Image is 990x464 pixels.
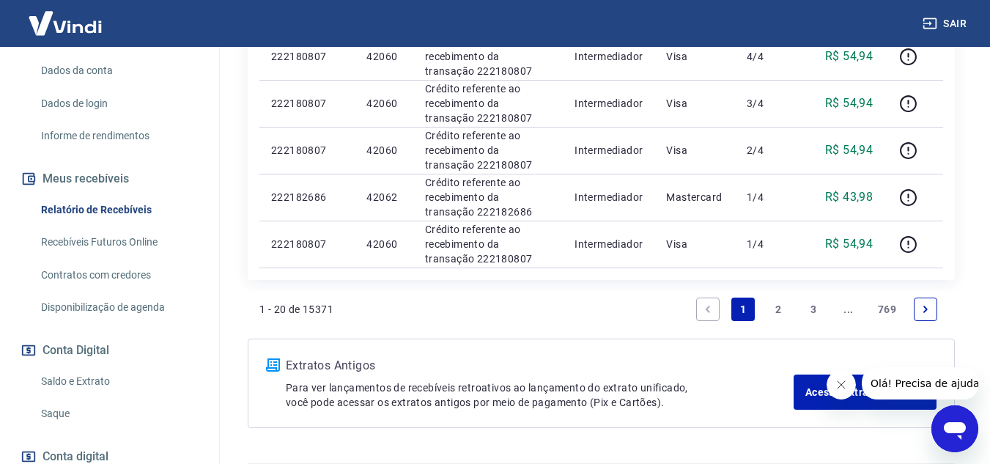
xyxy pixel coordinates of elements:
[802,298,825,321] a: Page 3
[827,370,856,399] iframe: Fechar mensagem
[666,237,723,251] p: Visa
[35,56,202,86] a: Dados da conta
[666,143,723,158] p: Visa
[366,190,401,205] p: 42062
[747,96,790,111] p: 3/4
[366,143,401,158] p: 42060
[35,227,202,257] a: Recebíveis Futuros Online
[690,292,943,327] ul: Pagination
[825,235,873,253] p: R$ 54,94
[35,89,202,119] a: Dados de login
[575,49,643,64] p: Intermediador
[825,141,873,159] p: R$ 54,94
[825,48,873,65] p: R$ 54,94
[666,96,723,111] p: Visa
[425,175,551,219] p: Crédito referente ao recebimento da transação 222182686
[366,237,401,251] p: 42060
[666,190,723,205] p: Mastercard
[271,190,343,205] p: 222182686
[425,128,551,172] p: Crédito referente ao recebimento da transação 222180807
[35,195,202,225] a: Relatório de Recebíveis
[425,222,551,266] p: Crédito referente ao recebimento da transação 222180807
[35,367,202,397] a: Saldo e Extrato
[575,143,643,158] p: Intermediador
[666,49,723,64] p: Visa
[259,302,333,317] p: 1 - 20 de 15371
[931,405,978,452] iframe: Botão para abrir a janela de mensagens
[18,1,113,45] img: Vindi
[286,357,794,375] p: Extratos Antigos
[747,143,790,158] p: 2/4
[9,10,123,22] span: Olá! Precisa de ajuda?
[271,49,343,64] p: 222180807
[862,367,978,399] iframe: Mensagem da empresa
[825,188,873,206] p: R$ 43,98
[35,399,202,429] a: Saque
[271,237,343,251] p: 222180807
[266,358,280,372] img: ícone
[425,34,551,78] p: Crédito referente ao recebimento da transação 222180807
[920,10,972,37] button: Sair
[35,121,202,151] a: Informe de rendimentos
[794,375,937,410] a: Acesse Extratos Antigos
[35,260,202,290] a: Contratos com credores
[747,190,790,205] p: 1/4
[366,96,401,111] p: 42060
[837,298,860,321] a: Jump forward
[747,49,790,64] p: 4/4
[825,95,873,112] p: R$ 54,94
[271,143,343,158] p: 222180807
[872,298,902,321] a: Page 769
[18,163,202,195] button: Meus recebíveis
[731,298,755,321] a: Page 1 is your current page
[696,298,720,321] a: Previous page
[286,380,794,410] p: Para ver lançamentos de recebíveis retroativos ao lançamento do extrato unificado, você pode aces...
[575,190,643,205] p: Intermediador
[914,298,937,321] a: Next page
[271,96,343,111] p: 222180807
[575,237,643,251] p: Intermediador
[766,298,790,321] a: Page 2
[18,334,202,367] button: Conta Digital
[747,237,790,251] p: 1/4
[366,49,401,64] p: 42060
[575,96,643,111] p: Intermediador
[35,292,202,323] a: Disponibilização de agenda
[425,81,551,125] p: Crédito referente ao recebimento da transação 222180807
